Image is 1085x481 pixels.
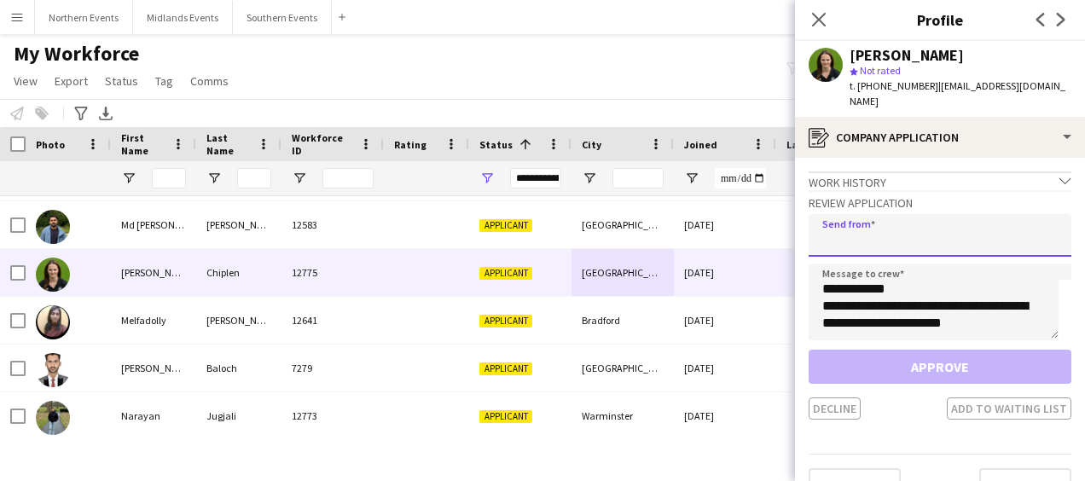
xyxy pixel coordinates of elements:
input: Workforce ID Filter Input [322,168,374,188]
app-action-btn: Advanced filters [71,103,91,124]
a: View [7,70,44,92]
img: Megan Chiplen [36,258,70,292]
button: Open Filter Menu [206,171,222,186]
div: Bradford [572,297,674,344]
img: Md Abir Hossain [36,210,70,244]
a: Status [98,70,145,92]
div: Melfadolly [111,297,196,344]
div: 12583 [281,201,384,248]
span: Status [105,73,138,89]
div: Baloch [196,345,281,391]
button: Open Filter Menu [684,171,699,186]
app-action-btn: Export XLSX [96,103,116,124]
span: t. [PHONE_NUMBER] [850,79,938,92]
div: 7279 [281,345,384,391]
div: [PERSON_NAME] [196,297,281,344]
button: Midlands Events [133,1,233,34]
div: [PERSON_NAME] [850,48,964,63]
span: Last Name [206,131,251,157]
div: Jugjali [196,392,281,439]
div: [DATE] [674,249,776,296]
button: Open Filter Menu [479,171,495,186]
div: Work history [809,171,1071,190]
span: Comms [190,73,229,89]
a: Comms [183,70,235,92]
span: Workforce ID [292,131,353,157]
input: Joined Filter Input [715,168,766,188]
input: First Name Filter Input [152,168,186,188]
span: Applicant [479,410,532,423]
div: [DATE] [674,297,776,344]
div: Chiplen [196,249,281,296]
span: Applicant [479,315,532,327]
div: [DATE] [674,392,776,439]
div: [GEOGRAPHIC_DATA] [572,249,674,296]
div: 12641 [281,297,384,344]
button: Southern Events [233,1,332,34]
span: Joined [684,138,717,151]
span: First Name [121,131,165,157]
div: 12773 [281,392,384,439]
span: View [14,73,38,89]
span: Status [479,138,513,151]
img: Narayan Jugjali [36,401,70,435]
div: [PERSON_NAME] [196,201,281,248]
button: Open Filter Menu [121,171,136,186]
div: [DATE] [674,201,776,248]
span: Applicant [479,362,532,375]
span: Not rated [860,64,901,77]
div: [PERSON_NAME] [111,249,196,296]
h3: Review Application [809,195,1071,211]
span: Rating [394,138,426,151]
div: Narayan [111,392,196,439]
div: [GEOGRAPHIC_DATA] [572,201,674,248]
span: City [582,138,601,151]
div: [PERSON_NAME] [111,345,196,391]
h3: Profile [795,9,1085,31]
span: Export [55,73,88,89]
input: Last Name Filter Input [237,168,271,188]
span: Applicant [479,219,532,232]
div: 12775 [281,249,384,296]
span: Applicant [479,267,532,280]
button: Northern Events [35,1,133,34]
input: City Filter Input [612,168,664,188]
span: Tag [155,73,173,89]
div: Md [PERSON_NAME] [111,201,196,248]
span: Last job [786,138,825,151]
span: My Workforce [14,41,139,67]
button: Open Filter Menu [292,171,307,186]
a: Export [48,70,95,92]
div: [GEOGRAPHIC_DATA] [572,345,674,391]
span: Photo [36,138,65,151]
img: Melfadolly Mohanraj [36,305,70,339]
a: Tag [148,70,180,92]
img: Muhammad Ibrahim Baloch [36,353,70,387]
div: Company application [795,117,1085,158]
span: | [EMAIL_ADDRESS][DOMAIN_NAME] [850,79,1065,107]
div: [DATE] [674,345,776,391]
div: Warminster [572,392,674,439]
button: Open Filter Menu [582,171,597,186]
